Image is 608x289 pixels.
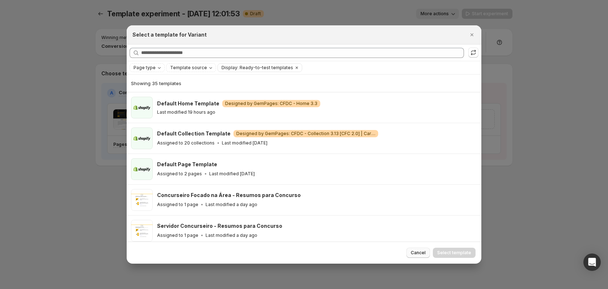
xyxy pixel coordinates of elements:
h3: Concurseiro Focado na Área - Resumos para Concurso [157,192,301,199]
span: Cancel [411,250,426,256]
p: Last modified [DATE] [222,140,267,146]
span: Display: Ready-to-test templates [221,65,293,71]
p: Assigned to 1 page [157,202,198,208]
div: Open Intercom Messenger [583,254,601,271]
p: Last modified a day ago [206,202,257,208]
span: Page type [134,65,156,71]
h3: Default Collection Template [157,130,231,137]
p: Assigned to 1 page [157,233,198,238]
p: Assigned to 20 collections [157,140,215,146]
h3: Default Home Template [157,100,219,107]
span: Designed by GemPages: CFDC - Collection 3.13 [CFC 2.0] | Cards as button [236,131,375,137]
span: Designed by GemPages: CFDC - Home 3.3 [225,101,317,106]
p: Last modified a day ago [206,233,257,238]
button: Display: Ready-to-test templates [218,64,293,72]
p: Assigned to 2 pages [157,171,202,177]
button: Close [467,30,477,40]
p: Last modified [DATE] [209,171,255,177]
h3: Default Page Template [157,161,217,168]
button: Page type [130,64,164,72]
button: Cancel [406,248,430,258]
button: Clear [293,64,300,72]
img: Default Page Template [131,158,153,180]
img: Default Collection Template [131,127,153,149]
button: Template source [166,64,216,72]
h3: Servidor Concurseiro - Resumos para Concurso [157,222,282,230]
p: Last modified 19 hours ago [157,109,215,115]
span: Showing 35 templates [131,80,181,86]
img: Default Home Template [131,97,153,118]
h2: Select a template for Variant [132,31,207,38]
span: Template source [170,65,207,71]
